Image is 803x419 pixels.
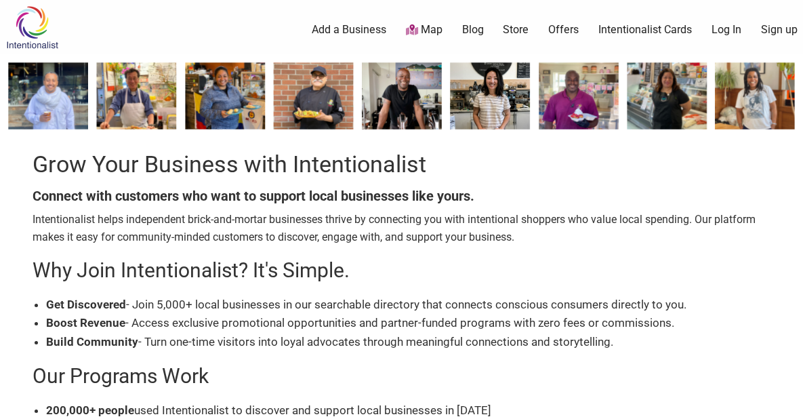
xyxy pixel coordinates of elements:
[406,22,442,38] a: Map
[462,22,484,37] a: Blog
[33,188,474,204] b: Connect with customers who want to support local businesses like yours.
[33,148,770,181] h1: Grow Your Business with Intentionalist
[761,22,798,37] a: Sign up
[46,298,126,311] b: Get Discovered
[33,256,770,285] h2: Why Join Intentionalist? It's Simple.
[46,333,770,351] li: - Turn one-time visitors into loyal advocates through meaningful connections and storytelling.
[598,22,692,37] a: Intentionalist Cards
[548,22,579,37] a: Offers
[312,22,386,37] a: Add a Business
[46,314,770,332] li: - Access exclusive promotional opportunities and partner-funded programs with zero fees or commis...
[33,362,770,391] h2: Our Programs Work
[46,403,134,417] b: 200,000+ people
[712,22,741,37] a: Log In
[46,316,125,330] b: Boost Revenue
[33,211,770,245] p: Intentionalist helps independent brick-and-mortar businesses thrive by connecting you with intent...
[503,22,529,37] a: Store
[46,296,770,314] li: - Join 5,000+ local businesses in our searchable directory that connects conscious consumers dire...
[46,335,138,348] b: Build Community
